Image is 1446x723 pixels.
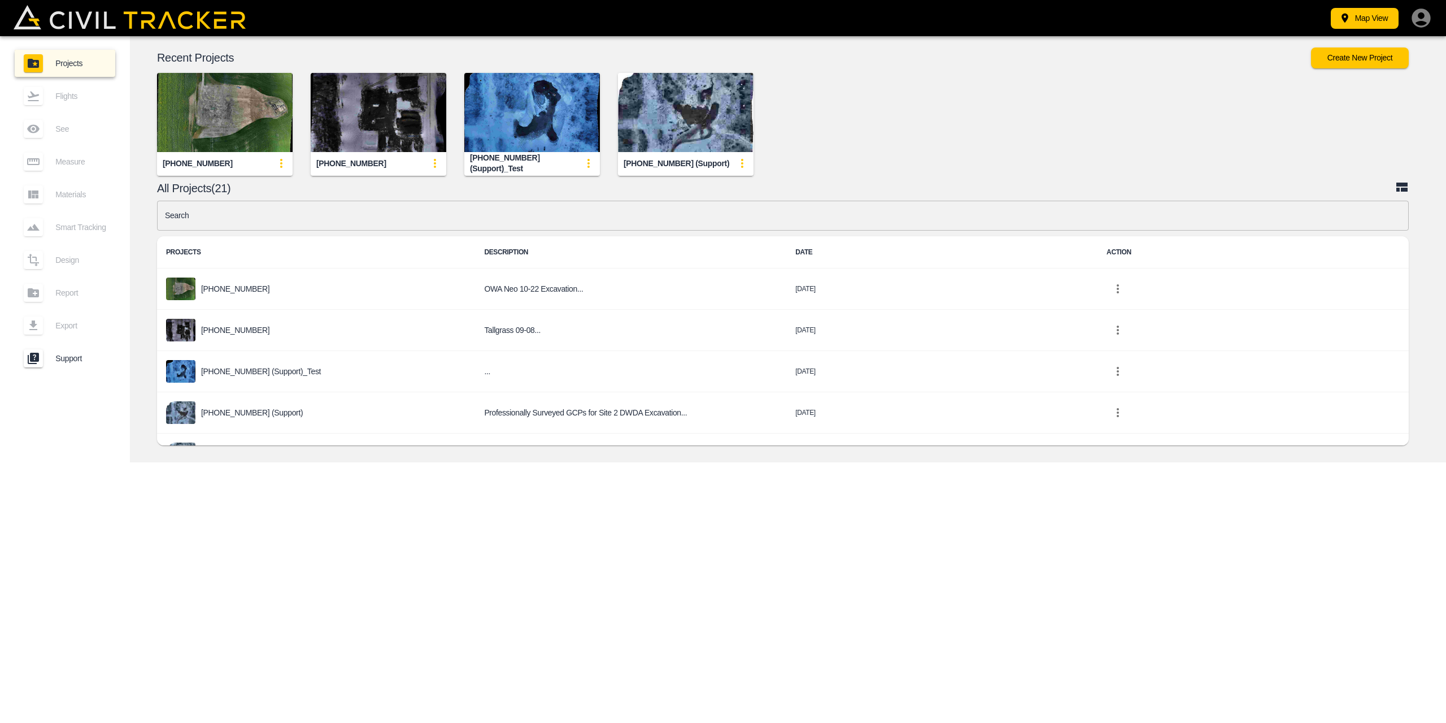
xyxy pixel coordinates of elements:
p: All Projects(21) [157,184,1395,193]
button: update-card-details [270,152,293,175]
th: DESCRIPTION [475,236,786,269]
img: project-image [166,360,195,383]
button: update-card-details [731,152,754,175]
td: [DATE] [786,392,1097,434]
img: project-image [166,278,195,300]
div: [PHONE_NUMBER] (Support)_Test [470,153,577,174]
h6: Professionally Surveyed GCPs for Site 2 DWDA Excavation [484,406,777,420]
td: [DATE] [786,351,1097,392]
p: Recent Projects [157,53,1311,62]
span: Projects [55,59,106,68]
div: [PHONE_NUMBER] (Support) [624,158,729,169]
td: [DATE] [786,269,1097,310]
button: Create New Project [1311,47,1409,68]
img: project-image [166,401,195,424]
div: [PHONE_NUMBER] [163,158,233,169]
button: Map View [1331,8,1399,29]
p: [PHONE_NUMBER] (Support) [201,408,303,417]
img: 2944-24-202 (Support) [618,73,754,152]
a: Projects [15,50,115,77]
img: project-image [166,319,195,341]
h6: OWA Neo 10-22 Excavation [484,282,777,296]
p: [PHONE_NUMBER] (Support)_Test [201,367,321,376]
span: Support [55,354,106,363]
img: project-image [166,443,195,465]
img: 2944-24-202 (Support)_Test [464,73,600,152]
a: Support [15,345,115,372]
div: [PHONE_NUMBER] [316,158,386,169]
p: [PHONE_NUMBER] [201,326,269,335]
th: DATE [786,236,1097,269]
th: PROJECTS [157,236,475,269]
img: Civil Tracker [14,5,246,29]
img: 3670-24-001 [311,73,446,152]
h6: ... [484,365,777,379]
img: 3724-25-002 [157,73,293,152]
p: [PHONE_NUMBER] [201,284,269,293]
td: [DATE] [786,310,1097,351]
td: [DATE] [786,434,1097,475]
button: update-card-details [424,152,446,175]
th: ACTION [1097,236,1409,269]
button: update-card-details [577,152,600,175]
h6: Tallgrass 09-08 [484,323,777,337]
